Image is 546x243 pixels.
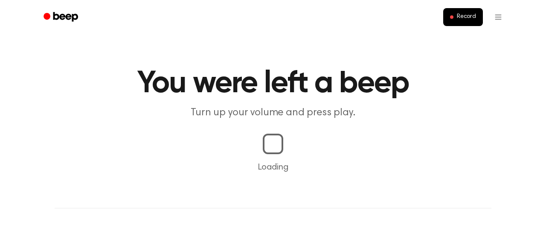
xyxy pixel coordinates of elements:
a: Beep [38,9,86,26]
p: Loading [10,161,536,174]
p: Turn up your volume and press play. [109,106,437,120]
button: Record [443,8,483,26]
span: Record [457,13,476,21]
h1: You were left a beep [55,68,491,99]
button: Open menu [488,7,508,27]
